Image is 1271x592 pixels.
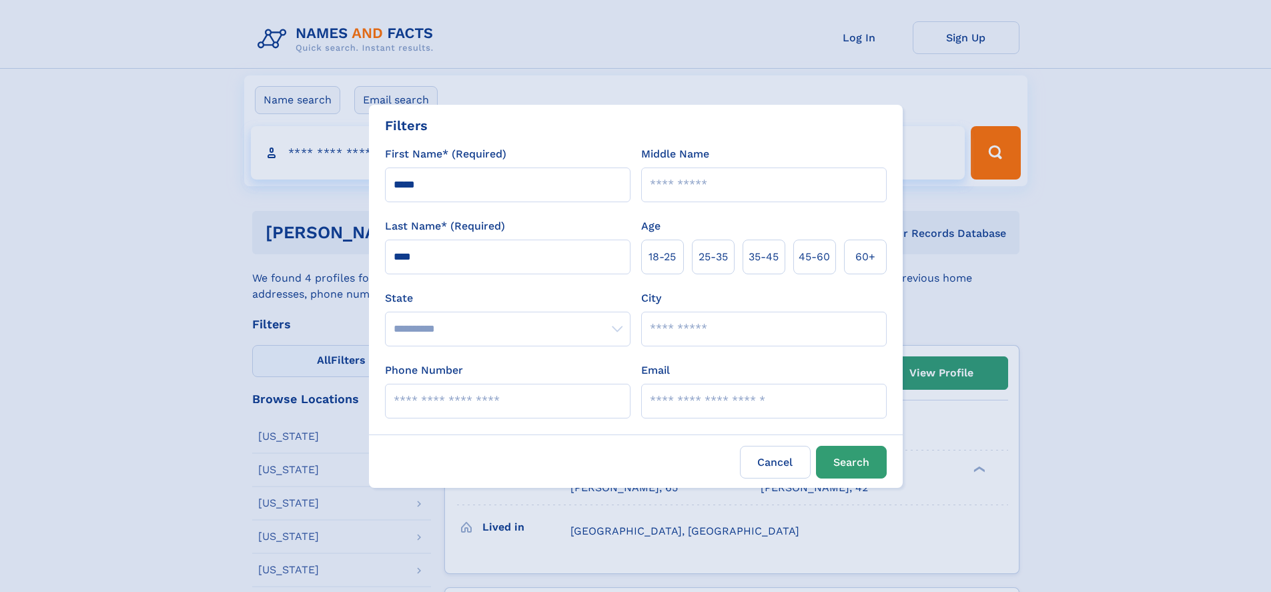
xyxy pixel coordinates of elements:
[749,249,779,265] span: 35‑45
[385,362,463,378] label: Phone Number
[385,290,630,306] label: State
[740,446,811,479] label: Cancel
[385,146,506,162] label: First Name* (Required)
[649,249,676,265] span: 18‑25
[699,249,728,265] span: 25‑35
[385,218,505,234] label: Last Name* (Required)
[855,249,875,265] span: 60+
[799,249,830,265] span: 45‑60
[641,218,661,234] label: Age
[641,362,670,378] label: Email
[641,146,709,162] label: Middle Name
[816,446,887,479] button: Search
[641,290,661,306] label: City
[385,115,428,135] div: Filters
